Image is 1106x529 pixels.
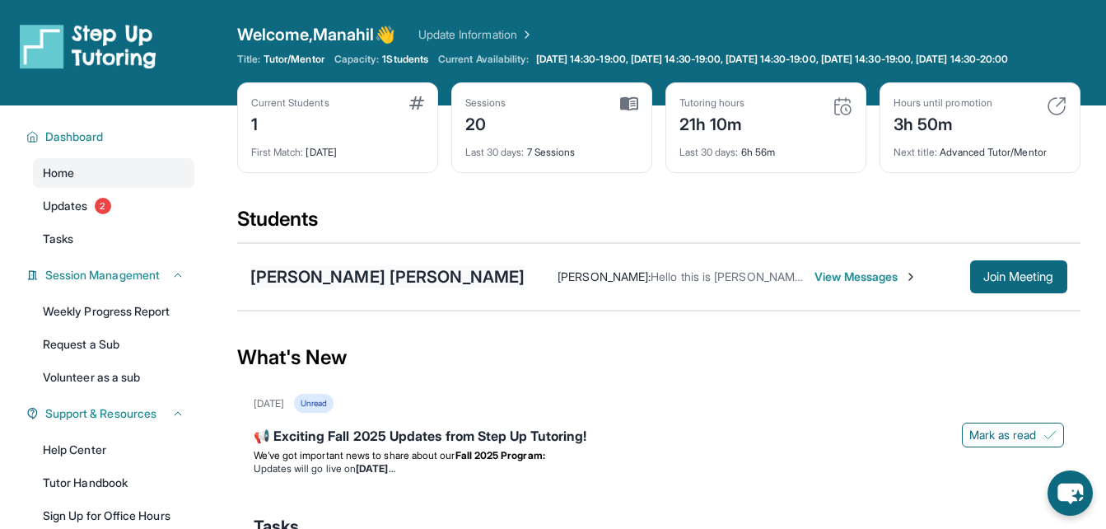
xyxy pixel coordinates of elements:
div: [PERSON_NAME] [PERSON_NAME] [250,265,525,288]
span: Home [43,165,74,181]
span: [DATE] 14:30-19:00, [DATE] 14:30-19:00, [DATE] 14:30-19:00, [DATE] 14:30-19:00, [DATE] 14:30-20:00 [536,53,1009,66]
div: Advanced Tutor/Mentor [894,136,1066,159]
span: We’ve got important news to share about our [254,449,455,461]
div: [DATE] [254,397,284,410]
span: View Messages [814,269,917,285]
div: Unread [294,394,334,413]
a: Updates2 [33,191,194,221]
strong: [DATE] [356,462,394,475]
a: Home [33,158,194,188]
a: Tutor Handbook [33,468,194,498]
button: Join Meeting [970,260,1067,293]
a: Weekly Progress Report [33,297,194,326]
a: Volunteer as a sub [33,363,194,392]
div: Students [237,206,1080,242]
img: Chevron-Right [904,270,917,283]
span: [PERSON_NAME] : [558,269,651,283]
a: Help Center [33,435,194,465]
span: First Match : [251,146,304,158]
img: Chevron Right [517,26,534,43]
span: 1 Students [382,53,428,66]
img: card [620,96,638,111]
div: 1 [251,110,329,136]
span: Current Availability: [438,53,529,66]
span: 2 [95,198,111,214]
span: Mark as read [969,427,1037,443]
img: logo [20,23,156,69]
span: Tutor/Mentor [264,53,324,66]
img: card [833,96,852,116]
img: card [1047,96,1066,116]
button: Mark as read [962,423,1064,447]
div: 3h 50m [894,110,992,136]
li: Updates will go live on [254,462,1064,475]
a: Update Information [418,26,534,43]
div: 21h 10m [679,110,745,136]
button: Session Management [39,267,184,283]
span: Support & Resources [45,405,156,422]
button: Dashboard [39,129,184,145]
div: Tutoring hours [679,96,745,110]
div: What's New [237,321,1080,394]
span: Welcome, Manahil 👋 [237,23,395,46]
div: [DATE] [251,136,424,159]
strong: Fall 2025 Program: [455,449,545,461]
a: Request a Sub [33,330,194,359]
span: Last 30 days : [465,146,525,158]
span: Updates [43,198,88,214]
span: Tasks [43,231,73,247]
a: Tasks [33,224,194,254]
img: Mark as read [1043,428,1057,442]
span: Session Management [45,267,160,283]
div: 7 Sessions [465,136,638,159]
span: Next title : [894,146,938,158]
span: Dashboard [45,129,104,145]
a: [DATE] 14:30-19:00, [DATE] 14:30-19:00, [DATE] 14:30-19:00, [DATE] 14:30-19:00, [DATE] 14:30-20:00 [533,53,1012,66]
button: Support & Resources [39,405,184,422]
div: Sessions [465,96,506,110]
div: Current Students [251,96,329,110]
span: Capacity: [334,53,380,66]
div: Hours until promotion [894,96,992,110]
div: 6h 56m [679,136,852,159]
span: Title: [237,53,260,66]
div: 📢 Exciting Fall 2025 Updates from Step Up Tutoring! [254,426,1064,449]
img: card [409,96,424,110]
span: Last 30 days : [679,146,739,158]
button: chat-button [1048,470,1093,516]
span: Join Meeting [983,272,1054,282]
div: 20 [465,110,506,136]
